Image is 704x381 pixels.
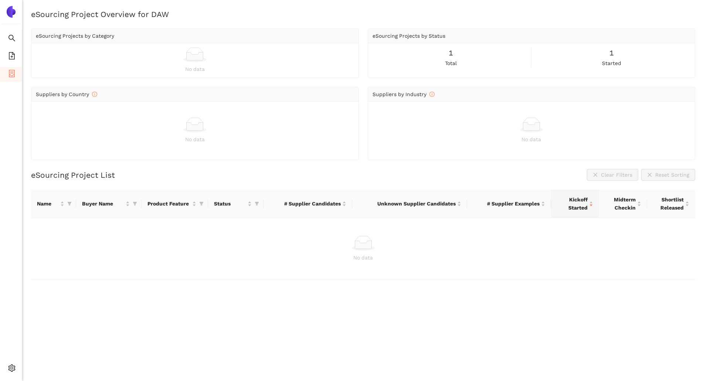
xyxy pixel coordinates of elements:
[36,135,354,143] div: No data
[255,201,259,206] span: filter
[445,59,457,67] span: total
[269,200,341,208] span: # Supplier Candidates
[647,190,695,218] th: this column's title is Shortlist Released,this column is sortable
[373,33,445,39] span: eSourcing Projects by Status
[253,198,261,209] span: filter
[133,201,137,206] span: filter
[429,92,435,97] span: info-circle
[8,362,16,377] span: setting
[609,47,614,59] span: 1
[373,91,435,97] span: Suppliers by Industry
[641,169,695,181] button: closeReset Sorting
[8,67,16,82] span: container
[92,92,97,97] span: info-circle
[352,190,467,218] th: this column's title is Unknown Supplier Candidates,this column is sortable
[5,6,17,18] img: Logo
[605,195,636,212] span: Midterm Checkin
[602,59,621,67] span: started
[131,198,139,209] span: filter
[82,200,124,208] span: Buyer Name
[473,200,540,208] span: # Supplier Examples
[199,201,204,206] span: filter
[36,65,354,73] div: No data
[31,9,695,20] h2: eSourcing Project Overview for DAW
[263,190,352,218] th: this column's title is # Supplier Candidates,this column is sortable
[147,200,191,208] span: Product Feature
[653,195,684,212] span: Shortlist Released
[214,200,246,208] span: Status
[142,190,208,218] th: this column's title is Product Feature,this column is sortable
[8,32,16,47] span: search
[587,169,638,181] button: closeClear Filters
[8,50,16,64] span: file-add
[36,33,114,39] span: eSourcing Projects by Category
[37,254,689,262] div: No data
[31,170,115,180] h2: eSourcing Project List
[449,47,453,59] span: 1
[66,198,73,209] span: filter
[358,200,456,208] span: Unknown Supplier Candidates
[37,200,59,208] span: Name
[373,135,691,143] div: No data
[198,198,205,209] span: filter
[36,91,97,97] span: Suppliers by Country
[467,190,551,218] th: this column's title is # Supplier Examples,this column is sortable
[76,190,141,218] th: this column's title is Buyer Name,this column is sortable
[599,190,647,218] th: this column's title is Midterm Checkin,this column is sortable
[208,190,263,218] th: this column's title is Status,this column is sortable
[31,190,76,218] th: this column's title is Name,this column is sortable
[67,201,72,206] span: filter
[557,195,588,212] span: Kickoff Started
